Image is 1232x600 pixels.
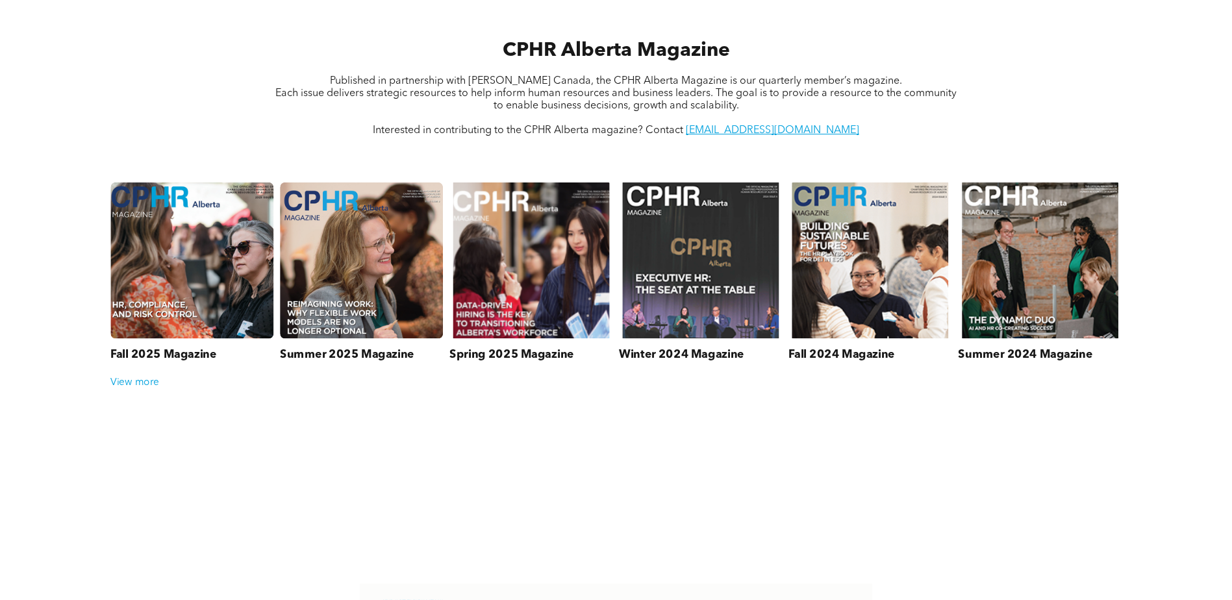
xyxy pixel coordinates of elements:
h3: Summer 2024 Magazine [958,347,1092,361]
span: CPHR Alberta Magazine [503,41,730,60]
h3: Winter 2024 Magazine [619,347,744,361]
h3: Fall 2025 Magazine [110,347,217,361]
h3: Spring 2025 Magazine [449,347,574,361]
h3: Summer 2025 Magazine [280,347,414,361]
span: Published in partnership with [PERSON_NAME] Canada, the CPHR Alberta Magazine is our quarterly me... [330,76,902,86]
a: [EMAIL_ADDRESS][DOMAIN_NAME] [686,125,859,136]
h3: Fall 2024 Magazine [788,347,895,361]
span: Each issue delivers strategic resources to help inform human resources and business leaders. The ... [275,88,957,111]
div: View more [104,377,1127,388]
span: Interested in contributing to the CPHR Alberta magazine? Contact [373,125,683,136]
